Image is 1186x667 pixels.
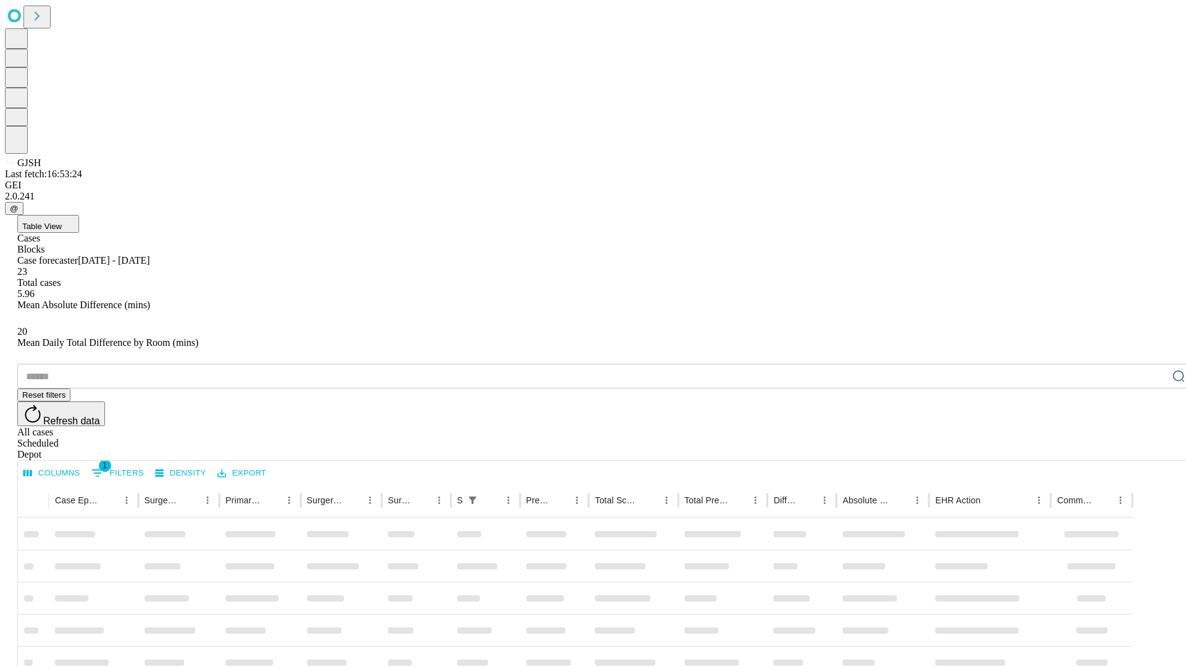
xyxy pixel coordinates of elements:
[641,492,658,509] button: Sort
[500,492,517,509] button: Menu
[1095,492,1112,509] button: Sort
[464,492,481,509] button: Show filters
[361,492,379,509] button: Menu
[22,390,65,400] span: Reset filters
[457,495,463,505] div: Scheduled In Room Duration
[55,495,99,505] div: Case Epic Id
[145,495,180,505] div: Surgeon Name
[43,416,100,426] span: Refresh data
[5,180,1181,191] div: GEI
[413,492,431,509] button: Sort
[17,326,27,337] span: 20
[17,277,61,288] span: Total cases
[684,495,729,505] div: Total Predicted Duration
[118,492,135,509] button: Menu
[101,492,118,509] button: Sort
[909,492,926,509] button: Menu
[595,495,639,505] div: Total Scheduled Duration
[431,492,448,509] button: Menu
[17,157,41,168] span: GJSH
[747,492,764,509] button: Menu
[982,492,999,509] button: Sort
[17,215,79,233] button: Table View
[5,202,23,215] button: @
[17,288,35,299] span: 5.96
[1057,495,1093,505] div: Comments
[17,401,105,426] button: Refresh data
[482,492,500,509] button: Sort
[307,495,343,505] div: Surgery Name
[5,169,82,179] span: Last fetch: 16:53:24
[344,492,361,509] button: Sort
[214,464,269,483] button: Export
[816,492,833,509] button: Menu
[280,492,298,509] button: Menu
[799,492,816,509] button: Sort
[526,495,550,505] div: Predicted In Room Duration
[658,492,675,509] button: Menu
[99,459,111,472] span: 1
[568,492,586,509] button: Menu
[17,388,70,401] button: Reset filters
[78,255,149,266] span: [DATE] - [DATE]
[551,492,568,509] button: Sort
[17,255,78,266] span: Case forecaster
[88,463,147,483] button: Show filters
[10,204,19,213] span: @
[22,222,62,231] span: Table View
[17,337,198,348] span: Mean Daily Total Difference by Room (mins)
[199,492,216,509] button: Menu
[1112,492,1129,509] button: Menu
[388,495,412,505] div: Surgery Date
[935,495,980,505] div: EHR Action
[20,464,83,483] button: Select columns
[730,492,747,509] button: Sort
[773,495,797,505] div: Difference
[263,492,280,509] button: Sort
[891,492,909,509] button: Sort
[17,300,150,310] span: Mean Absolute Difference (mins)
[225,495,261,505] div: Primary Service
[464,492,481,509] div: 1 active filter
[1030,492,1048,509] button: Menu
[152,464,209,483] button: Density
[843,495,890,505] div: Absolute Difference
[5,191,1181,202] div: 2.0.241
[17,266,27,277] span: 23
[182,492,199,509] button: Sort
